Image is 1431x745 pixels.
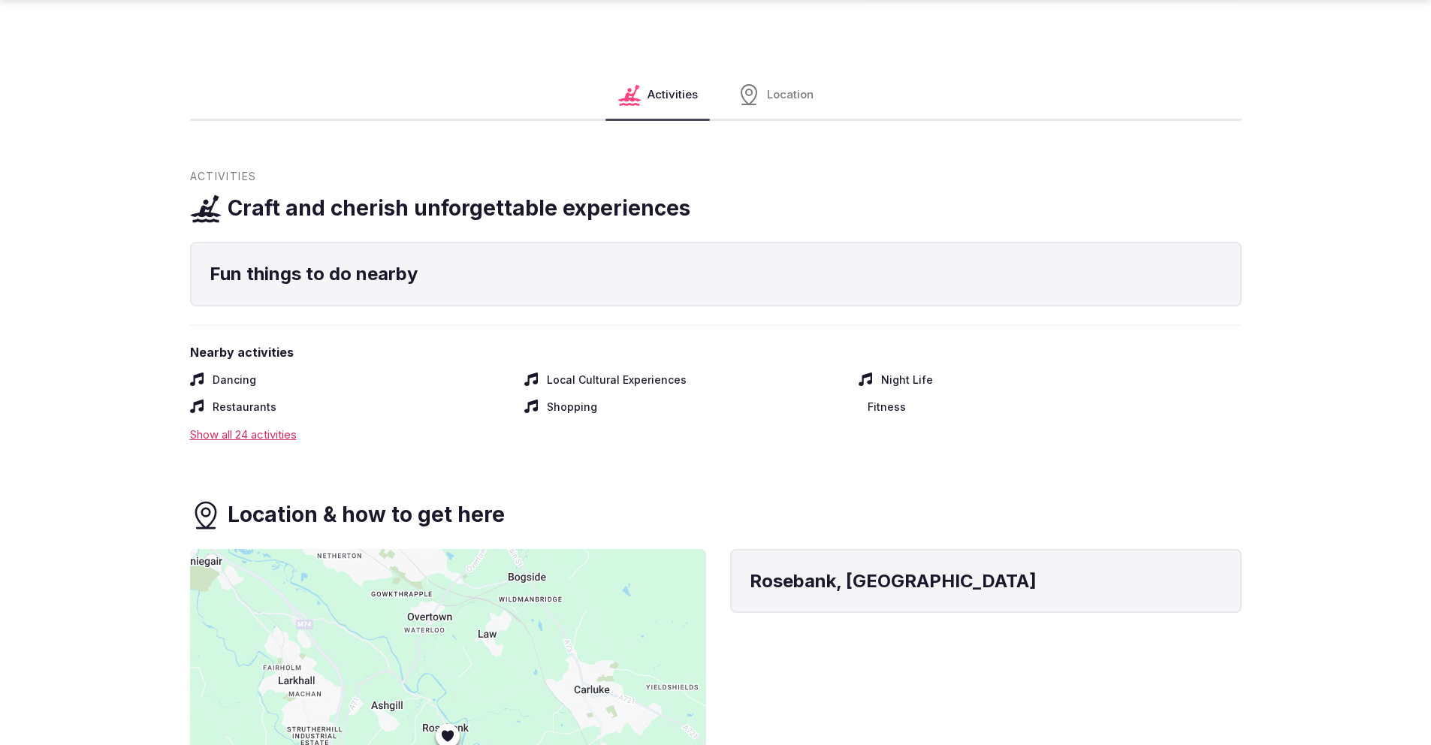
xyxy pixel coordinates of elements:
span: Fitness [868,400,906,415]
span: Night Life [881,372,933,388]
h4: Rosebank, [GEOGRAPHIC_DATA] [750,569,1222,594]
span: Restaurants [213,400,276,415]
span: Dancing [213,372,256,388]
span: Nearby activities [190,344,1242,360]
div: Show all 24 activities [190,427,1242,442]
h3: Craft and cherish unforgettable experiences [228,194,690,223]
span: Shopping [547,400,597,415]
span: Activities [648,86,698,102]
h3: Location & how to get here [228,500,505,529]
span: Local Cultural Experiences [547,372,687,388]
span: Activities [190,169,257,184]
span: Location [767,86,814,102]
h4: Fun things to do nearby [210,261,1222,287]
